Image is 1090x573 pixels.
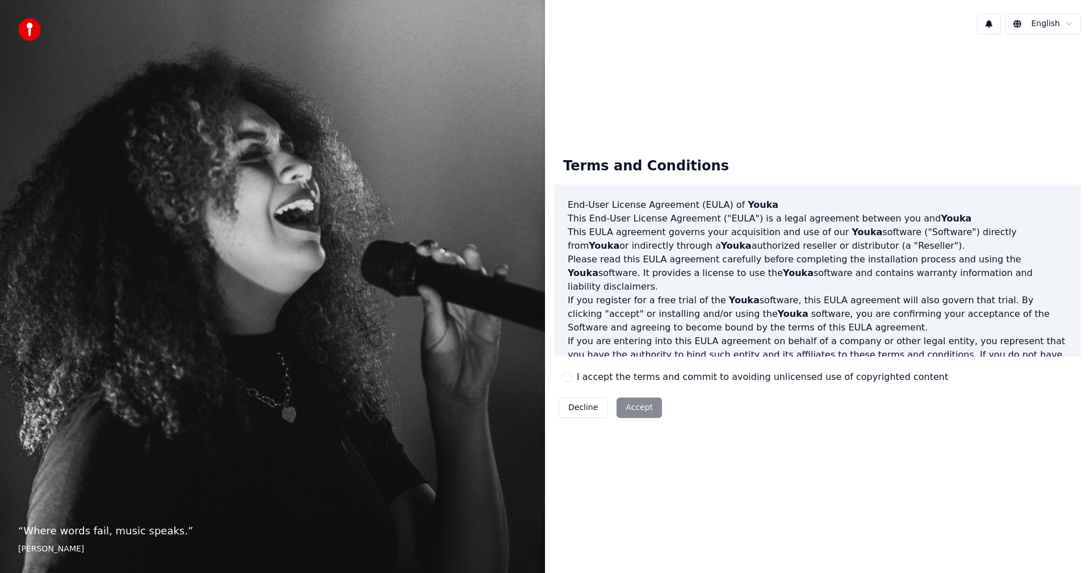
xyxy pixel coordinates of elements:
[568,225,1067,253] p: This EULA agreement governs your acquisition and use of our software ("Software") directly from o...
[18,543,527,555] footer: [PERSON_NAME]
[852,227,882,237] span: Youka
[568,253,1067,294] p: Please read this EULA agreement carefully before completing the installation process and using th...
[729,295,760,306] span: Youka
[941,213,971,224] span: Youka
[589,240,619,251] span: Youka
[18,523,527,539] p: “ Where words fail, music speaks. ”
[568,294,1067,334] p: If you register for a free trial of the software, this EULA agreement will also govern that trial...
[568,212,1067,225] p: This End-User License Agreement ("EULA") is a legal agreement between you and
[568,334,1067,389] p: If you are entering into this EULA agreement on behalf of a company or other legal entity, you re...
[554,148,738,185] div: Terms and Conditions
[568,198,1067,212] h3: End-User License Agreement (EULA) of
[783,267,814,278] span: Youka
[748,199,778,210] span: Youka
[778,308,808,319] span: Youka
[721,240,752,251] span: Youka
[577,370,948,384] label: I accept the terms and commit to avoiding unlicensed use of copyrighted content
[568,267,598,278] span: Youka
[18,18,41,41] img: youka
[559,398,607,418] button: Decline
